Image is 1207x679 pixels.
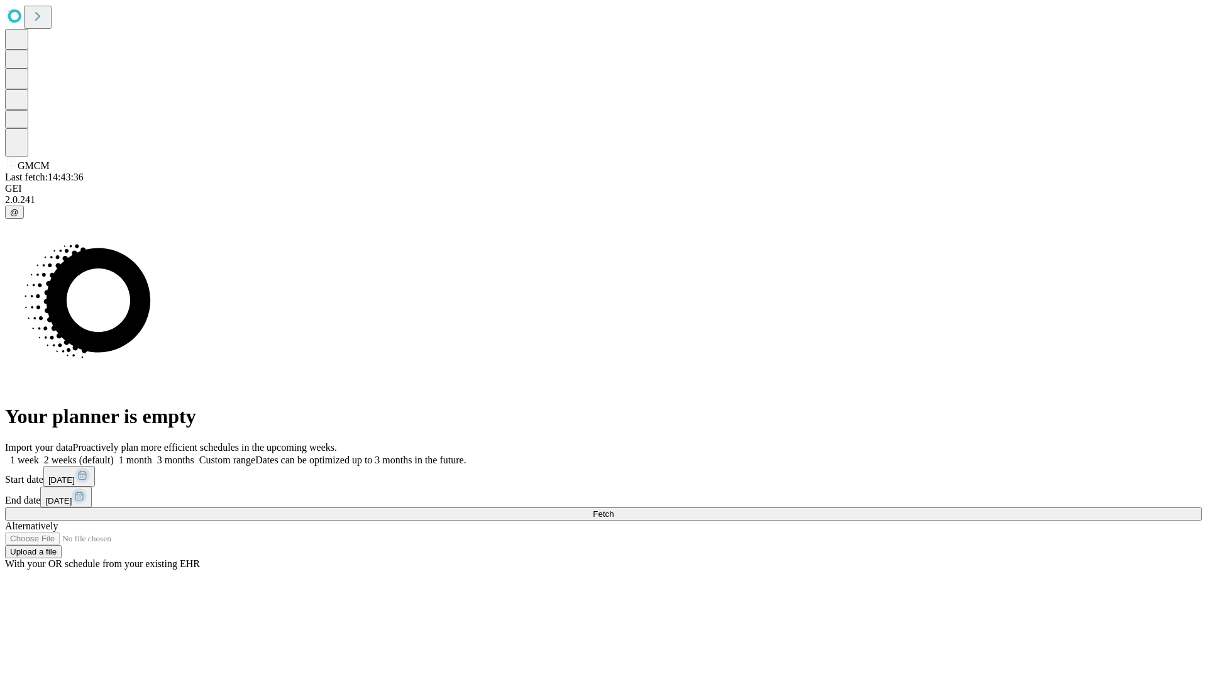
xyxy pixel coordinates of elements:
[5,405,1202,428] h1: Your planner is empty
[5,521,58,531] span: Alternatively
[5,558,200,569] span: With your OR schedule from your existing EHR
[5,206,24,219] button: @
[119,455,152,465] span: 1 month
[45,496,72,505] span: [DATE]
[5,545,62,558] button: Upload a file
[199,455,255,465] span: Custom range
[593,509,614,519] span: Fetch
[18,160,50,171] span: GMCM
[5,194,1202,206] div: 2.0.241
[5,172,84,182] span: Last fetch: 14:43:36
[73,442,337,453] span: Proactively plan more efficient schedules in the upcoming weeks.
[43,466,95,487] button: [DATE]
[10,207,19,217] span: @
[10,455,39,465] span: 1 week
[255,455,466,465] span: Dates can be optimized up to 3 months in the future.
[40,487,92,507] button: [DATE]
[5,507,1202,521] button: Fetch
[5,183,1202,194] div: GEI
[48,475,75,485] span: [DATE]
[44,455,114,465] span: 2 weeks (default)
[157,455,194,465] span: 3 months
[5,466,1202,487] div: Start date
[5,487,1202,507] div: End date
[5,442,73,453] span: Import your data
